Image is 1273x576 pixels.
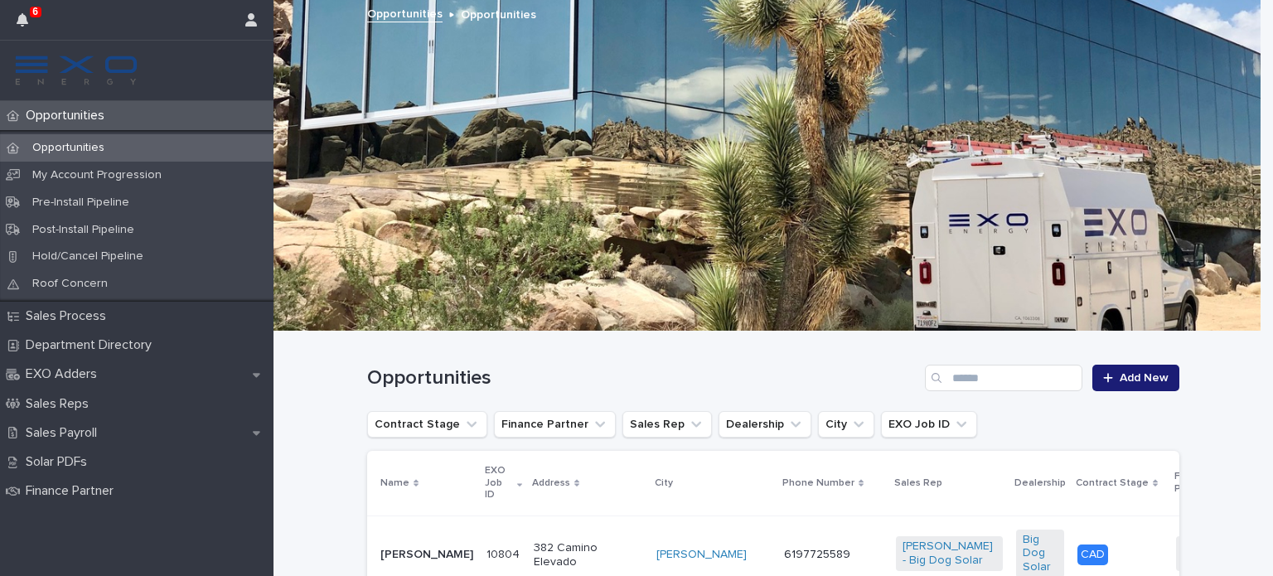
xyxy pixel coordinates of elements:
[1174,467,1242,498] p: Finance Partner
[1076,474,1149,492] p: Contract Stage
[32,6,38,17] p: 6
[13,54,139,87] img: FKS5r6ZBThi8E5hshIGi
[656,548,747,562] a: [PERSON_NAME]
[894,474,942,492] p: Sales Rep
[784,549,850,560] a: 6197725589
[19,277,121,291] p: Roof Concern
[19,108,118,123] p: Opportunities
[1077,545,1108,565] div: CAD
[486,545,523,562] p: 10804
[1014,474,1066,492] p: Dealership
[19,223,148,237] p: Post-Install Pipeline
[1023,533,1058,574] a: Big Dog Solar
[19,366,110,382] p: EXO Adders
[461,4,536,22] p: Opportunities
[485,462,513,504] p: EXO Job ID
[622,411,712,438] button: Sales Rep
[1092,365,1179,391] a: Add New
[532,474,570,492] p: Address
[19,337,165,353] p: Department Directory
[380,548,473,562] p: [PERSON_NAME]
[494,411,616,438] button: Finance Partner
[19,196,143,210] p: Pre-Install Pipeline
[925,365,1082,391] input: Search
[881,411,977,438] button: EXO Job ID
[19,454,100,470] p: Solar PDFs
[367,366,918,390] h1: Opportunities
[1120,372,1169,384] span: Add New
[380,474,409,492] p: Name
[655,474,673,492] p: City
[534,541,643,569] p: 382 Camino Elevado
[719,411,811,438] button: Dealership
[17,10,38,40] div: 6
[19,249,157,264] p: Hold/Cancel Pipeline
[903,540,996,568] a: [PERSON_NAME] - Big Dog Solar
[367,411,487,438] button: Contract Stage
[19,141,118,155] p: Opportunities
[19,483,127,499] p: Finance Partner
[19,425,110,441] p: Sales Payroll
[19,308,119,324] p: Sales Process
[367,3,443,22] a: Opportunities
[19,396,102,412] p: Sales Reps
[818,411,874,438] button: City
[782,474,854,492] p: Phone Number
[19,168,175,182] p: My Account Progression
